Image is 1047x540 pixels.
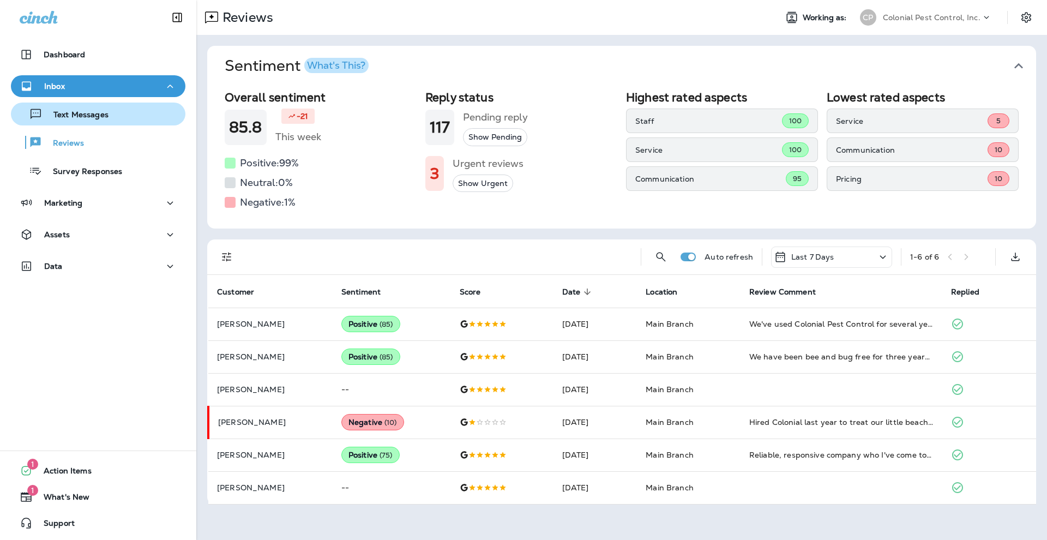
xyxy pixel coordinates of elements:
[11,131,185,154] button: Reviews
[33,466,92,479] span: Action Items
[44,82,65,91] p: Inbox
[1004,246,1026,268] button: Export as CSV
[225,57,369,75] h1: Sentiment
[217,352,324,361] p: [PERSON_NAME]
[11,460,185,482] button: 1Action Items
[836,117,988,125] p: Service
[553,439,637,471] td: [DATE]
[646,287,677,297] span: Location
[341,414,404,430] div: Negative
[43,110,109,121] p: Text Messages
[162,7,192,28] button: Collapse Sidebar
[463,109,528,126] h5: Pending reply
[275,128,321,146] h5: This week
[995,145,1002,154] span: 10
[27,485,38,496] span: 1
[341,316,400,332] div: Positive
[646,352,694,362] span: Main Branch
[216,246,238,268] button: Filters
[995,174,1002,183] span: 10
[789,116,802,125] span: 100
[460,287,495,297] span: Score
[240,194,296,211] h5: Negative: 1 %
[217,287,268,297] span: Customer
[562,287,581,297] span: Date
[646,483,694,493] span: Main Branch
[749,287,816,297] span: Review Comment
[460,287,481,297] span: Score
[44,262,63,271] p: Data
[44,50,85,59] p: Dashboard
[341,349,400,365] div: Positive
[217,320,324,328] p: [PERSON_NAME]
[341,287,395,297] span: Sentiment
[635,175,786,183] p: Communication
[27,459,38,470] span: 1
[553,340,637,373] td: [DATE]
[749,351,934,362] div: We have been bee and bug free for three years now thanks to Colonial Pest.
[430,165,440,183] h1: 3
[626,91,818,104] h2: Highest rated aspects
[333,471,451,504] td: --
[836,175,988,183] p: Pricing
[333,373,451,406] td: --
[217,287,254,297] span: Customer
[996,116,1001,125] span: 5
[42,139,84,149] p: Reviews
[380,451,393,460] span: ( 75 )
[384,418,397,427] span: ( 10 )
[380,320,393,329] span: ( 85 )
[951,287,994,297] span: Replied
[749,319,934,329] div: We've used Colonial Pest Control for several years to provide semi-annual preventative pest contr...
[380,352,393,362] span: ( 85 )
[225,91,417,104] h2: Overall sentiment
[341,287,381,297] span: Sentiment
[229,118,262,136] h1: 85.8
[217,385,324,394] p: [PERSON_NAME]
[1016,8,1036,27] button: Settings
[553,471,637,504] td: [DATE]
[860,9,876,26] div: CP
[749,449,934,460] div: Reliable, responsive company who I've come to trust over the years.
[207,86,1036,229] div: SentimentWhat's This?
[304,58,369,73] button: What's This?
[218,418,324,427] p: [PERSON_NAME]
[425,91,617,104] h2: Reply status
[705,253,753,261] p: Auto refresh
[553,308,637,340] td: [DATE]
[635,117,782,125] p: Staff
[11,486,185,508] button: 1What's New
[240,154,299,172] h5: Positive: 99 %
[11,512,185,534] button: Support
[307,61,365,70] div: What's This?
[646,417,694,427] span: Main Branch
[33,519,75,532] span: Support
[463,128,527,146] button: Show Pending
[453,175,513,193] button: Show Urgent
[646,385,694,394] span: Main Branch
[217,451,324,459] p: [PERSON_NAME]
[42,167,122,177] p: Survey Responses
[44,230,70,239] p: Assets
[11,103,185,125] button: Text Messages
[749,417,934,428] div: Hired Colonial last year to treat our little beach house. Moved in,in the spring and our ceiling ...
[33,493,89,506] span: What's New
[553,373,637,406] td: [DATE]
[803,13,849,22] span: Working as:
[951,287,979,297] span: Replied
[789,145,802,154] span: 100
[836,146,988,154] p: Communication
[650,246,672,268] button: Search Reviews
[240,174,293,191] h5: Neutral: 0 %
[749,287,830,297] span: Review Comment
[44,199,82,207] p: Marketing
[430,118,450,136] h1: 117
[11,44,185,65] button: Dashboard
[646,287,691,297] span: Location
[11,75,185,97] button: Inbox
[791,253,834,261] p: Last 7 Days
[635,146,782,154] p: Service
[553,406,637,439] td: [DATE]
[341,447,400,463] div: Positive
[11,224,185,245] button: Assets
